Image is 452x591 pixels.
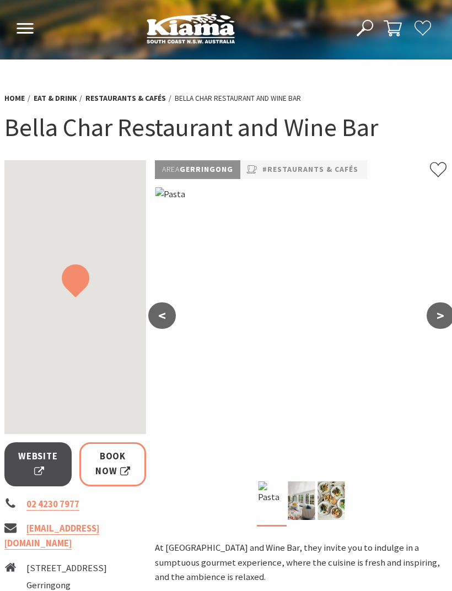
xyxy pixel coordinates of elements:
[147,13,235,44] img: Kiama Logo
[34,93,77,104] a: Eat & Drink
[4,93,25,104] a: Home
[26,561,131,576] li: [STREET_ADDRESS]
[318,481,345,520] img: Bella Char
[85,93,166,104] a: Restaurants & Cafés
[155,541,448,585] p: At [GEOGRAPHIC_DATA] and Wine Bar, they invite you to indulge in a sumptuous gourmet experience, ...
[95,449,131,479] span: Book Now
[288,481,315,520] img: Bella Char
[175,93,301,104] li: Bella Char Restaurant and Wine Bar
[148,302,176,329] button: <
[155,187,448,471] img: Pasta
[18,449,58,479] span: Website
[4,523,99,550] a: [EMAIL_ADDRESS][DOMAIN_NAME]
[162,164,180,174] span: Area
[258,481,285,520] img: Pasta
[79,442,147,486] a: Book Now
[4,442,72,486] a: Website
[155,160,240,178] p: Gerringong
[262,163,358,176] a: #Restaurants & Cafés
[4,111,448,144] h1: Bella Char Restaurant and Wine Bar
[26,498,79,511] a: 02 4230 7977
